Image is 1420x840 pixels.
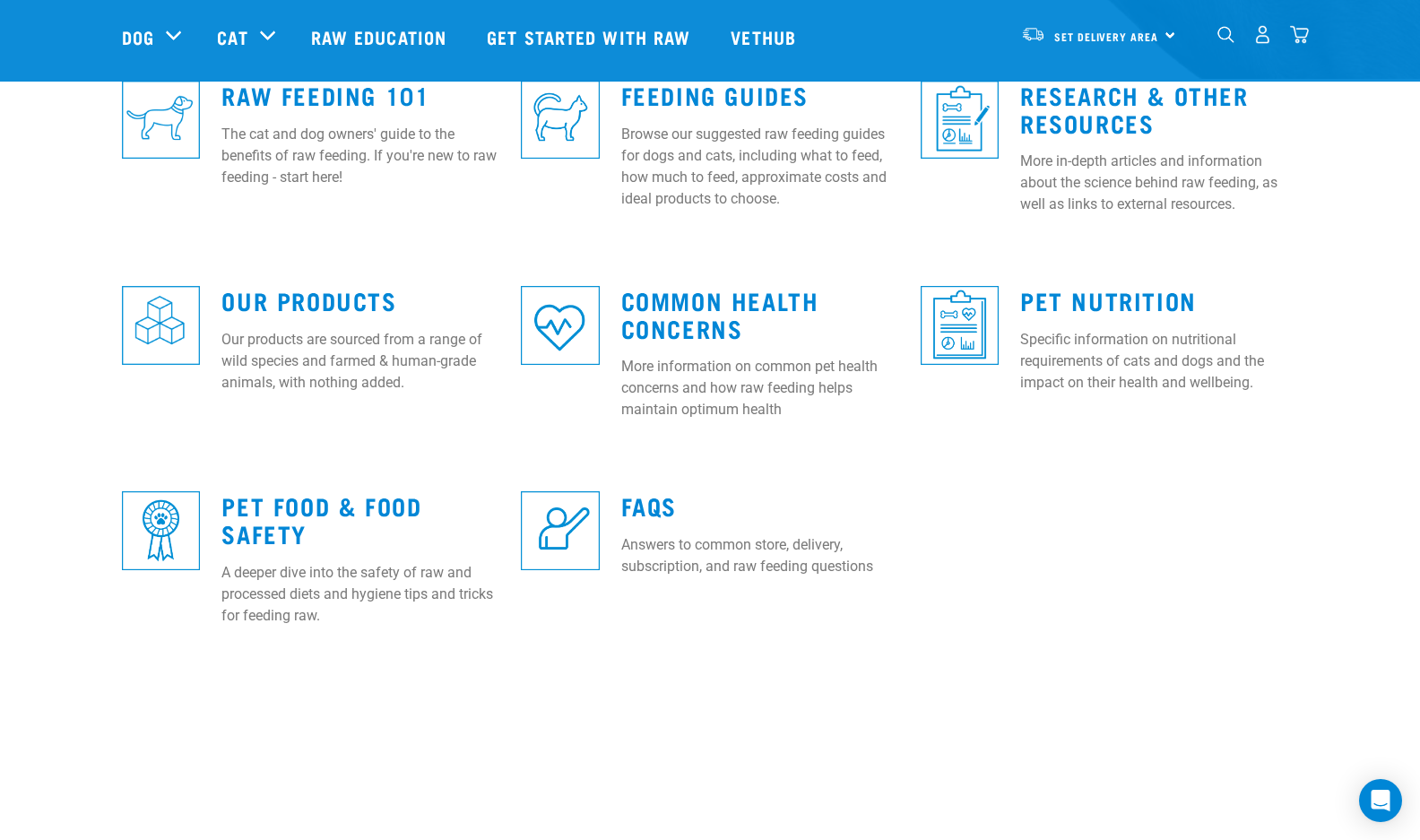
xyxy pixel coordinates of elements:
img: user.png [1253,25,1272,44]
a: Pet Food & Food Safety [221,498,421,540]
p: Our products are sourced from a range of wild species and farmed & human-grade animals, with noth... [221,329,499,394]
p: Specific information on nutritional requirements of cats and dogs and the impact on their health ... [1020,329,1298,394]
p: The cat and dog owners' guide to the benefits of raw feeding. If you're new to raw feeding - star... [221,124,499,188]
img: re-icons-dog3-sq-blue.png [122,81,200,159]
p: More in-depth articles and information about the science behind raw feeding, as well as links to ... [1020,151,1298,215]
img: re-icons-faq-sq-blue.png [521,491,599,569]
a: Dog [122,23,154,50]
a: Cat [217,23,247,50]
p: Browse our suggested raw feeding guides for dogs and cats, including what to feed, how much to fe... [621,124,899,210]
a: Research & Other Resources [1020,88,1249,129]
img: re-icons-healthcheck3-sq-blue.png [921,286,999,364]
span: Set Delivery Area [1054,33,1158,39]
a: Vethub [713,1,818,73]
a: Raw Education [293,1,469,73]
a: FAQs [621,498,677,512]
a: Common Health Concerns [621,293,819,334]
div: Open Intercom Messenger [1359,779,1402,822]
img: re-icons-healthcheck1-sq-blue.png [921,81,999,159]
a: Raw Feeding 101 [221,88,429,101]
img: home-icon@2x.png [1290,25,1309,44]
img: re-icons-cubes2-sq-blue.png [122,286,200,364]
p: More information on common pet health concerns and how raw feeding helps maintain optimum health [621,356,899,420]
a: Feeding Guides [621,88,809,101]
img: home-icon-1@2x.png [1217,26,1234,43]
img: re-icons-heart-sq-blue.png [521,286,599,364]
p: A deeper dive into the safety of raw and processed diets and hygiene tips and tricks for feeding ... [221,562,499,627]
p: Answers to common store, delivery, subscription, and raw feeding questions [621,534,899,577]
img: re-icons-rosette-sq-blue.png [122,491,200,569]
img: re-icons-cat2-sq-blue.png [521,81,599,159]
a: Pet Nutrition [1020,293,1197,307]
a: Our Products [221,293,396,307]
a: Get started with Raw [469,1,713,73]
img: van-moving.png [1021,26,1045,42]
